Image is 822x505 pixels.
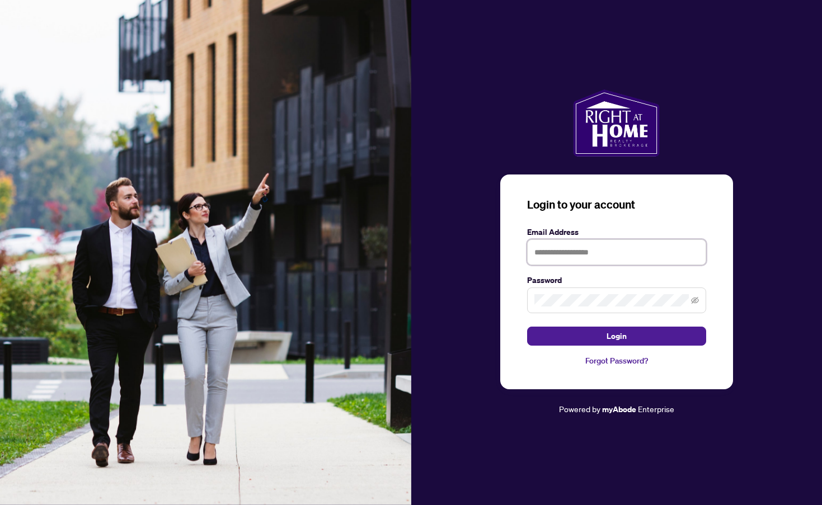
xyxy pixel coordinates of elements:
[602,403,636,416] a: myAbode
[527,226,706,238] label: Email Address
[559,404,600,414] span: Powered by
[607,327,627,345] span: Login
[573,89,660,157] img: ma-logo
[527,274,706,286] label: Password
[638,404,674,414] span: Enterprise
[527,197,706,213] h3: Login to your account
[527,355,706,367] a: Forgot Password?
[527,327,706,346] button: Login
[691,296,699,304] span: eye-invisible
